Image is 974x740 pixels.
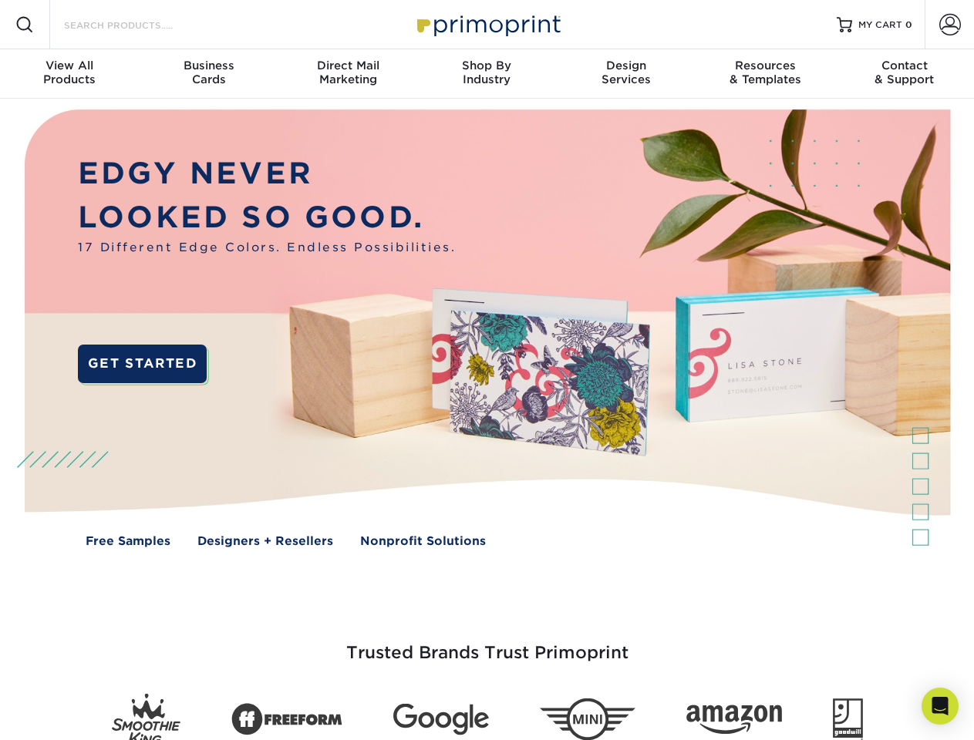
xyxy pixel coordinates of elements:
img: Goodwill [833,698,863,740]
div: & Templates [696,59,834,86]
a: Nonprofit Solutions [360,533,486,550]
a: Designers + Resellers [197,533,333,550]
span: Contact [835,59,974,72]
a: Shop ByIndustry [417,49,556,99]
span: Resources [696,59,834,72]
a: Direct MailMarketing [278,49,417,99]
span: Shop By [417,59,556,72]
span: Direct Mail [278,59,417,72]
h3: Trusted Brands Trust Primoprint [36,606,939,681]
div: Cards [139,59,278,86]
p: LOOKED SO GOOD. [78,196,456,240]
a: BusinessCards [139,49,278,99]
div: & Support [835,59,974,86]
div: Services [557,59,696,86]
p: EDGY NEVER [78,152,456,196]
iframe: Google Customer Reviews [4,693,131,735]
div: Marketing [278,59,417,86]
span: Business [139,59,278,72]
span: 0 [905,19,912,30]
img: Google [393,704,489,735]
div: Industry [417,59,556,86]
a: Free Samples [86,533,170,550]
span: MY CART [858,18,902,32]
div: Open Intercom Messenger [922,688,959,725]
span: 17 Different Edge Colors. Endless Possibilities. [78,239,456,257]
a: Contact& Support [835,49,974,99]
input: SEARCH PRODUCTS..... [62,15,213,34]
img: Amazon [686,705,782,735]
a: GET STARTED [78,345,207,383]
img: Primoprint [410,8,565,41]
a: DesignServices [557,49,696,99]
span: Design [557,59,696,72]
a: Resources& Templates [696,49,834,99]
